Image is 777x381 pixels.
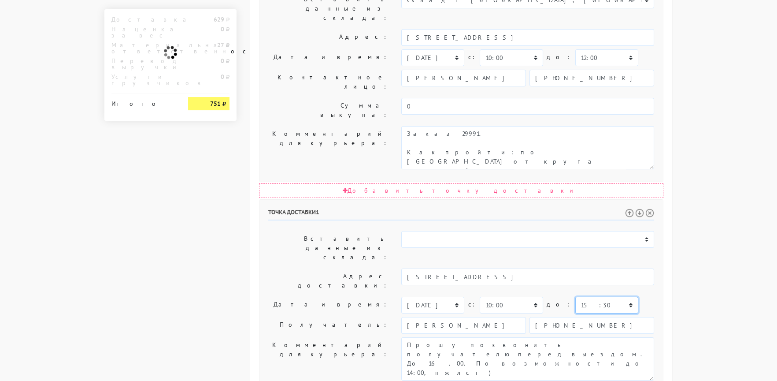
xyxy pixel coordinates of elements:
h6: Точка доставки [268,209,654,220]
label: до: [547,297,572,312]
input: Телефон [529,70,654,86]
div: Добавить точку доставки [259,183,663,198]
div: Наценка за вес [105,26,181,38]
div: Материальная ответственность [105,42,181,54]
div: Доставка [105,16,181,22]
span: 1 [316,208,319,216]
label: Комментарий для курьера: [262,337,395,381]
div: Итого [111,97,175,107]
label: Получатель: [262,317,395,334]
strong: 751 [210,100,221,108]
textarea: Прошу позвонить получателю перед выездом. Д/Л 29/08 Сахарный Соты микс фигур( зонт, сердце, треуг... [401,337,654,381]
label: Сумма выкупа: [262,98,395,123]
label: Адрес доставки: [262,269,395,293]
label: Вставить данные из склада: [262,231,395,265]
label: Контактное лицо: [262,70,395,94]
div: Услуги грузчиков [105,74,181,86]
img: ajax-loader.gif [163,45,178,60]
input: Телефон [529,317,654,334]
label: Дата и время: [262,49,395,66]
strong: 629 [214,15,224,23]
label: Адрес: [262,29,395,46]
input: Имя [401,70,526,86]
label: Дата и время: [262,297,395,314]
label: c: [468,49,476,65]
label: c: [468,297,476,312]
textarea: Как пройти: по [GEOGRAPHIC_DATA] от круга второй поворот во двор. Серые ворота с калиткой между а... [401,126,654,169]
div: Перевод выручки [105,58,181,70]
label: до: [547,49,572,65]
label: Комментарий для курьера: [262,126,395,169]
input: Имя [401,317,526,334]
